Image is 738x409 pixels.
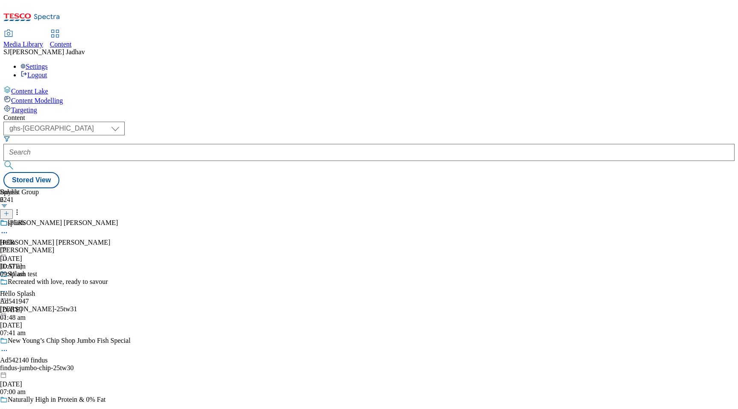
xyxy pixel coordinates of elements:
span: Content Modelling [11,97,63,104]
a: Targeting [3,105,735,114]
span: Targeting [11,106,37,114]
div: [PERSON_NAME] [PERSON_NAME] [8,219,118,227]
div: New Young’s Chip Shop Jumbo Fish Special [8,337,131,345]
span: Media Library [3,41,43,48]
div: Recreated with love, ready to savour [8,278,108,286]
a: Settings [20,63,48,70]
a: Content Lake [3,86,735,95]
span: [PERSON_NAME] Jadhav [10,48,85,56]
a: Content Modelling [3,95,735,105]
div: Content [3,114,735,122]
input: Search [3,144,735,161]
span: Content [50,41,72,48]
span: Content Lake [11,88,48,95]
a: Media Library [3,30,43,48]
a: Content [50,30,72,48]
button: Stored View [3,172,59,188]
a: Logout [20,71,47,79]
span: SJ [3,48,10,56]
svg: Search Filters [3,135,10,142]
div: Naturally High in Protein & 0% Fat [8,396,105,403]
